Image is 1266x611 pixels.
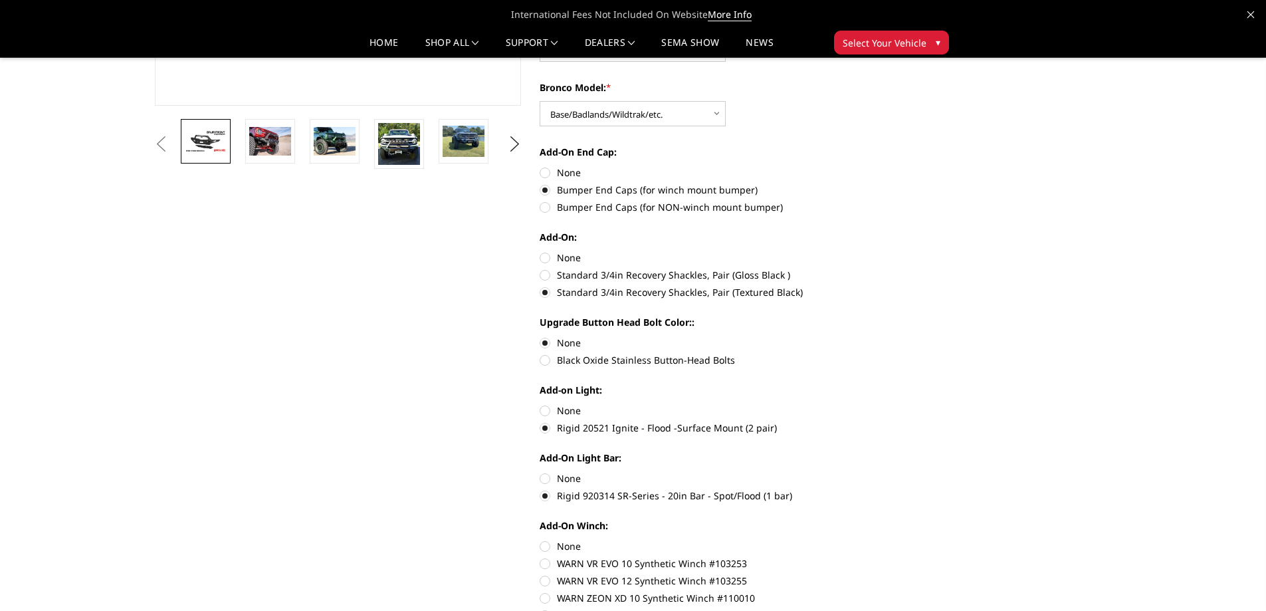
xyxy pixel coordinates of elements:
label: WARN ZEON XD 10 Synthetic Winch #110010 [540,591,906,605]
label: Bronco Model: [540,80,906,94]
label: None [540,539,906,553]
label: None [540,166,906,180]
label: Upgrade Button Head Bolt Color:: [540,315,906,329]
iframe: Chat Widget [1200,547,1266,611]
label: None [540,471,906,485]
label: Bumper End Caps (for NON-winch mount bumper) [540,200,906,214]
label: None [540,336,906,350]
button: Next [504,134,524,154]
label: Add-On Winch: [540,519,906,533]
label: Add-On Light Bar: [540,451,906,465]
label: WARN VR EVO 12 Synthetic Winch #103255 [540,574,906,588]
label: Black Oxide Stainless Button-Head Bolts [540,353,906,367]
a: News [746,38,773,57]
label: Rigid 20521 Ignite - Flood -Surface Mount (2 pair) [540,421,906,435]
a: Support [506,38,558,57]
a: SEMA Show [661,38,719,57]
button: Select Your Vehicle [834,31,949,55]
a: Dealers [585,38,635,57]
span: Select Your Vehicle [843,36,926,50]
label: Standard 3/4in Recovery Shackles, Pair (Gloss Black ) [540,268,906,282]
a: More Info [708,8,752,21]
label: Add-On: [540,230,906,244]
span: ▾ [936,35,940,49]
a: Home [369,38,398,57]
img: Bodyguard Ford Bronco [185,130,227,153]
label: None [540,404,906,418]
label: Add-On End Cap: [540,145,906,159]
button: Previous [152,134,171,154]
label: Add-on Light: [540,383,906,397]
label: Bumper End Caps (for winch mount bumper) [540,183,906,197]
img: Bronco Baja Front (winch mount) [443,126,484,157]
a: shop all [425,38,479,57]
label: Standard 3/4in Recovery Shackles, Pair (Textured Black) [540,285,906,299]
label: None [540,251,906,265]
img: Bronco Baja Front (winch mount) [249,127,291,155]
img: Bronco Baja Front (winch mount) [378,123,420,165]
label: Rigid 920314 SR-Series - 20in Bar - Spot/Flood (1 bar) [540,489,906,503]
label: WARN VR EVO 10 Synthetic Winch #103253 [540,556,906,570]
span: International Fees Not Included On Website [155,1,1112,28]
img: Bronco Baja Front (winch mount) [314,127,356,155]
